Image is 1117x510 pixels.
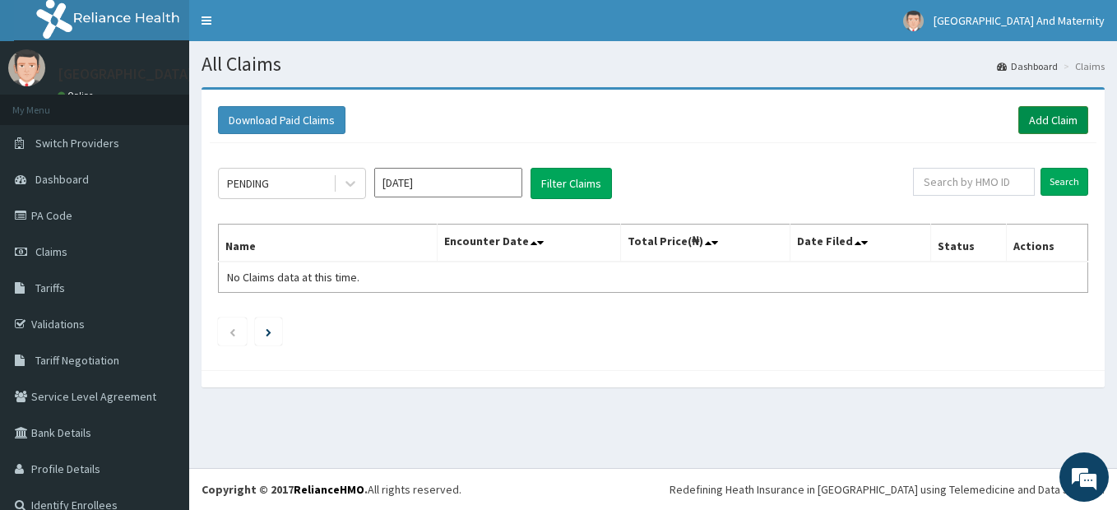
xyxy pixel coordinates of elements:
[930,225,1006,262] th: Status
[35,244,67,259] span: Claims
[934,13,1105,28] span: [GEOGRAPHIC_DATA] And Maternity
[202,53,1105,75] h1: All Claims
[790,225,931,262] th: Date Filed
[374,168,522,197] input: Select Month and Year
[531,168,612,199] button: Filter Claims
[294,482,364,497] a: RelianceHMO
[1018,106,1088,134] a: Add Claim
[35,172,89,187] span: Dashboard
[1059,59,1105,73] li: Claims
[218,106,345,134] button: Download Paid Claims
[670,481,1105,498] div: Redefining Heath Insurance in [GEOGRAPHIC_DATA] using Telemedicine and Data Science!
[227,175,269,192] div: PENDING
[58,90,97,101] a: Online
[35,353,119,368] span: Tariff Negotiation
[620,225,790,262] th: Total Price(₦)
[202,482,368,497] strong: Copyright © 2017 .
[438,225,621,262] th: Encounter Date
[903,11,924,31] img: User Image
[227,270,359,285] span: No Claims data at this time.
[1006,225,1087,262] th: Actions
[8,49,45,86] img: User Image
[35,136,119,151] span: Switch Providers
[189,468,1117,510] footer: All rights reserved.
[913,168,1035,196] input: Search by HMO ID
[1041,168,1088,196] input: Search
[35,280,65,295] span: Tariffs
[997,59,1058,73] a: Dashboard
[229,324,236,339] a: Previous page
[219,225,438,262] th: Name
[266,324,271,339] a: Next page
[58,67,287,81] p: [GEOGRAPHIC_DATA] And Maternity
